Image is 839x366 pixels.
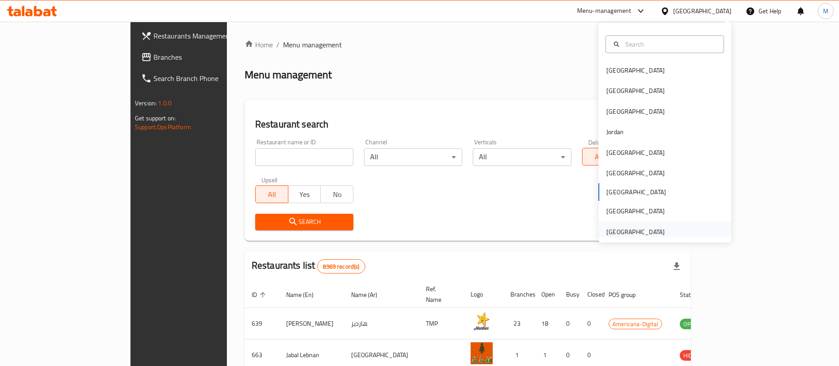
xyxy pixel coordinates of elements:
[680,289,709,300] span: Status
[622,39,718,49] input: Search
[324,188,350,201] span: No
[503,308,534,339] td: 23
[609,319,662,329] span: Americana-Digital
[577,6,632,16] div: Menu-management
[586,150,612,163] span: All
[471,311,493,333] img: Hardee's
[666,256,687,277] div: Export file
[255,214,353,230] button: Search
[135,97,157,109] span: Version:
[153,52,264,62] span: Branches
[673,6,732,16] div: [GEOGRAPHIC_DATA]
[606,107,665,116] div: [GEOGRAPHIC_DATA]
[255,118,680,131] h2: Restaurant search
[279,308,344,339] td: [PERSON_NAME]
[344,308,419,339] td: هارديز
[158,97,172,109] span: 1.0.0
[134,68,271,89] a: Search Branch Phone
[503,281,534,308] th: Branches
[606,65,665,75] div: [GEOGRAPHIC_DATA]
[606,206,665,216] div: [GEOGRAPHIC_DATA]
[534,308,559,339] td: 18
[582,148,615,166] button: All
[534,281,559,308] th: Open
[680,319,701,329] div: OPEN
[680,351,706,361] span: HIDDEN
[606,86,665,96] div: [GEOGRAPHIC_DATA]
[153,31,264,41] span: Restaurants Management
[153,73,264,84] span: Search Branch Phone
[255,185,288,203] button: All
[580,308,601,339] td: 0
[283,39,342,50] span: Menu management
[286,289,325,300] span: Name (En)
[292,188,318,201] span: Yes
[259,188,285,201] span: All
[135,121,191,133] a: Support.OpsPlatform
[419,308,464,339] td: TMP
[134,46,271,68] a: Branches
[471,342,493,364] img: Jabal Lebnan
[464,281,503,308] th: Logo
[426,284,453,305] span: Ref. Name
[606,168,665,178] div: [GEOGRAPHIC_DATA]
[245,68,332,82] h2: Menu management
[606,148,665,158] div: [GEOGRAPHIC_DATA]
[252,289,268,300] span: ID
[559,281,580,308] th: Busy
[318,262,364,271] span: 8969 record(s)
[606,127,624,137] div: Jordan
[606,227,665,237] div: [GEOGRAPHIC_DATA]
[609,289,647,300] span: POS group
[255,148,353,166] input: Search for restaurant name or ID..
[320,185,353,203] button: No
[559,308,580,339] td: 0
[680,319,701,329] span: OPEN
[262,216,346,227] span: Search
[473,148,571,166] div: All
[276,39,280,50] li: /
[134,25,271,46] a: Restaurants Management
[364,148,462,166] div: All
[261,177,278,183] label: Upsell
[135,112,176,124] span: Get support on:
[252,259,365,274] h2: Restaurants list
[317,259,365,274] div: Total records count
[823,6,828,16] span: M
[351,289,389,300] span: Name (Ar)
[588,139,610,145] label: Delivery
[580,281,601,308] th: Closed
[288,185,321,203] button: Yes
[245,39,691,50] nav: breadcrumb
